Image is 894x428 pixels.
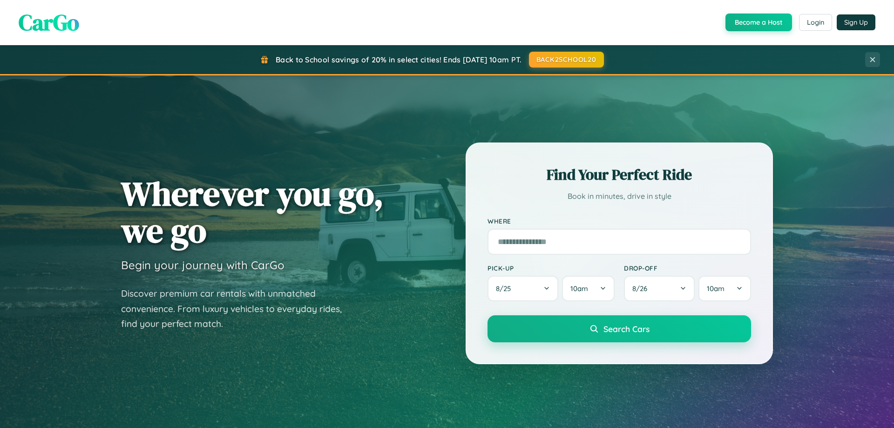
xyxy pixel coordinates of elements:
span: 8 / 25 [496,284,515,293]
button: 10am [562,276,615,301]
label: Where [488,217,751,225]
button: Sign Up [837,14,875,30]
h2: Find Your Perfect Ride [488,164,751,185]
button: Search Cars [488,315,751,342]
span: 10am [707,284,725,293]
h3: Begin your journey with CarGo [121,258,284,272]
button: 8/25 [488,276,558,301]
button: Become a Host [725,14,792,31]
label: Pick-up [488,264,615,272]
button: BACK2SCHOOL20 [529,52,604,68]
button: 8/26 [624,276,695,301]
span: Search Cars [603,324,650,334]
button: Login [799,14,832,31]
h1: Wherever you go, we go [121,175,384,249]
span: 8 / 26 [632,284,652,293]
p: Book in minutes, drive in style [488,190,751,203]
p: Discover premium car rentals with unmatched convenience. From luxury vehicles to everyday rides, ... [121,286,354,332]
span: CarGo [19,7,79,38]
span: Back to School savings of 20% in select cities! Ends [DATE] 10am PT. [276,55,521,64]
label: Drop-off [624,264,751,272]
span: 10am [570,284,588,293]
button: 10am [698,276,751,301]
